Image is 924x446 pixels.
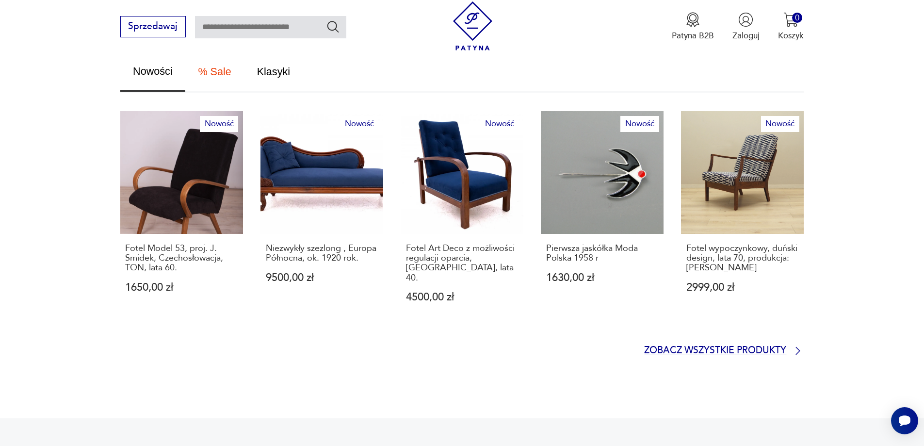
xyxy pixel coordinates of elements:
[672,12,714,41] button: Patyna B2B
[266,244,378,264] p: Niezwykły szezlong , Europa Północna, ok. 1920 rok.
[260,111,383,325] a: NowośćNiezwykły szezlong , Europa Północna, ok. 1920 rok.Niezwykły szezlong , Europa Północna, ok...
[686,282,799,293] p: 2999,00 zł
[672,12,714,41] a: Ikona medaluPatyna B2B
[792,13,802,23] div: 0
[133,66,173,77] span: Nowości
[125,244,238,273] p: Fotel Model 53, proj. J. Smidek, Czechosłowacja, TON, lata 60.
[406,292,519,302] p: 4500,00 zł
[891,407,918,434] iframe: Smartsupp widget button
[686,244,799,273] p: Fotel wypoczynkowy, duński design, lata 70, produkcja: [PERSON_NAME]
[120,23,186,31] a: Sprzedawaj
[546,273,659,283] p: 1630,00 zł
[738,12,753,27] img: Ikonka użytkownika
[120,16,186,37] button: Sprzedawaj
[644,345,804,357] a: Zobacz wszystkie produkty
[198,66,231,77] span: % Sale
[783,12,798,27] img: Ikona koszyka
[644,347,786,355] p: Zobacz wszystkie produkty
[541,111,664,325] a: NowośćPierwsza jaskółka Moda Polska 1958 rPierwsza jaskółka Moda Polska 1958 r1630,00 zł
[257,66,290,77] span: Klasyki
[448,1,497,50] img: Patyna - sklep z meblami i dekoracjami vintage
[546,244,659,264] p: Pierwsza jaskółka Moda Polska 1958 r
[120,111,243,325] a: NowośćFotel Model 53, proj. J. Smidek, Czechosłowacja, TON, lata 60.Fotel Model 53, proj. J. Smid...
[685,12,700,27] img: Ikona medalu
[326,19,340,33] button: Szukaj
[732,30,760,41] p: Zaloguj
[672,30,714,41] p: Patyna B2B
[125,282,238,293] p: 1650,00 zł
[732,12,760,41] button: Zaloguj
[266,273,378,283] p: 9500,00 zł
[401,111,523,325] a: NowośćFotel Art Deco z możliwości regulacji oparcia, Polska, lata 40.Fotel Art Deco z możliwości ...
[778,12,804,41] button: 0Koszyk
[778,30,804,41] p: Koszyk
[681,111,804,325] a: NowośćFotel wypoczynkowy, duński design, lata 70, produkcja: DaniaFotel wypoczynkowy, duński desi...
[406,244,519,283] p: Fotel Art Deco z możliwości regulacji oparcia, [GEOGRAPHIC_DATA], lata 40.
